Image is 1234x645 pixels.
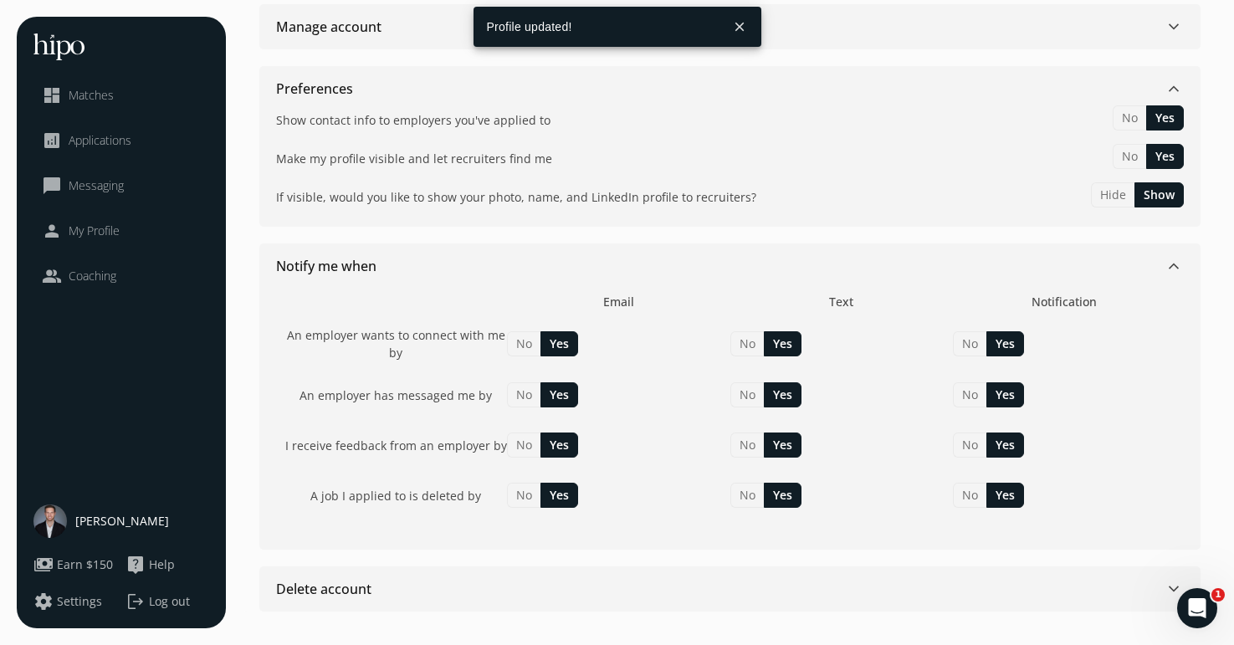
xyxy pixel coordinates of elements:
[1146,144,1184,169] button: Yes
[42,85,201,105] a: dashboardMatches
[1164,17,1184,37] span: keyboard_arrow_down
[42,176,62,196] span: chat_bubble_outline
[986,331,1024,356] button: Yes
[1146,105,1184,131] button: Yes
[69,177,124,194] span: Messaging
[33,504,67,538] img: user-photo
[33,591,54,612] span: settings
[986,433,1024,458] button: Yes
[125,555,209,575] a: live_helpHelp
[764,382,801,407] button: Yes
[1134,182,1184,207] button: Show
[730,483,764,508] button: No
[730,293,953,310] p: Text
[764,433,801,458] button: Yes
[953,483,986,508] button: No
[1164,79,1184,99] span: keyboard_arrow_down
[149,556,175,573] span: Help
[69,223,120,239] span: My Profile
[69,268,116,284] span: Coaching
[1113,105,1146,131] button: No
[42,131,62,151] span: analytics
[725,12,755,42] button: close
[33,555,113,575] button: paymentsEarn $150
[540,331,578,356] button: Yes
[730,331,764,356] button: No
[33,555,54,575] span: payments
[69,87,114,104] span: Matches
[125,555,175,575] button: live_helpHelp
[42,176,201,196] a: chat_bubble_outlineMessaging
[507,433,540,458] button: No
[276,17,381,37] div: Manage account
[284,437,507,454] div: I receive feedback from an employer by
[276,256,376,276] div: Notify me when
[730,382,764,407] button: No
[149,593,190,610] span: Log out
[276,188,1078,206] p: If visible, would you like to show your photo, name, and LinkedIn profile to recruiters?
[33,555,117,575] a: paymentsEarn $150
[57,593,102,610] span: Settings
[276,579,371,599] div: Delete account
[33,591,117,612] a: settingsSettings
[42,221,201,241] a: personMy Profile
[276,111,1100,129] p: Show contact info to employers you've applied to
[42,266,201,286] a: peopleCoaching
[507,382,540,407] button: No
[474,7,725,47] div: Profile updated!
[284,326,507,361] div: An employer wants to connect with me by
[33,591,102,612] button: settingsSettings
[42,221,62,241] span: person
[953,293,1175,310] p: Notification
[42,266,62,286] span: people
[284,487,507,504] div: A job I applied to is deleted by
[1091,182,1134,207] button: Hide
[540,382,578,407] button: Yes
[540,433,578,458] button: Yes
[1177,588,1217,628] iframe: Intercom live chat
[764,483,801,508] button: Yes
[42,85,62,105] span: dashboard
[764,331,801,356] button: Yes
[507,331,540,356] button: No
[953,331,986,356] button: No
[69,132,131,149] span: Applications
[42,131,201,151] a: analyticsApplications
[986,382,1024,407] button: Yes
[1211,588,1225,601] span: 1
[540,483,578,508] button: Yes
[953,382,986,407] button: No
[986,483,1024,508] button: Yes
[33,33,84,60] img: hh-logo-white
[1164,256,1184,276] span: keyboard_arrow_down
[1113,144,1146,169] button: No
[125,591,209,612] button: logoutLog out
[125,555,146,575] span: live_help
[276,150,1100,167] p: Make my profile visible and let recruiters find me
[284,386,507,404] div: An employer has messaged me by
[507,483,540,508] button: No
[125,591,146,612] span: logout
[1164,579,1184,599] span: keyboard_arrow_down
[276,79,353,99] div: Preferences
[507,293,730,310] p: Email
[730,433,764,458] button: No
[953,433,986,458] button: No
[75,513,169,530] span: [PERSON_NAME]
[57,556,113,573] span: Earn $150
